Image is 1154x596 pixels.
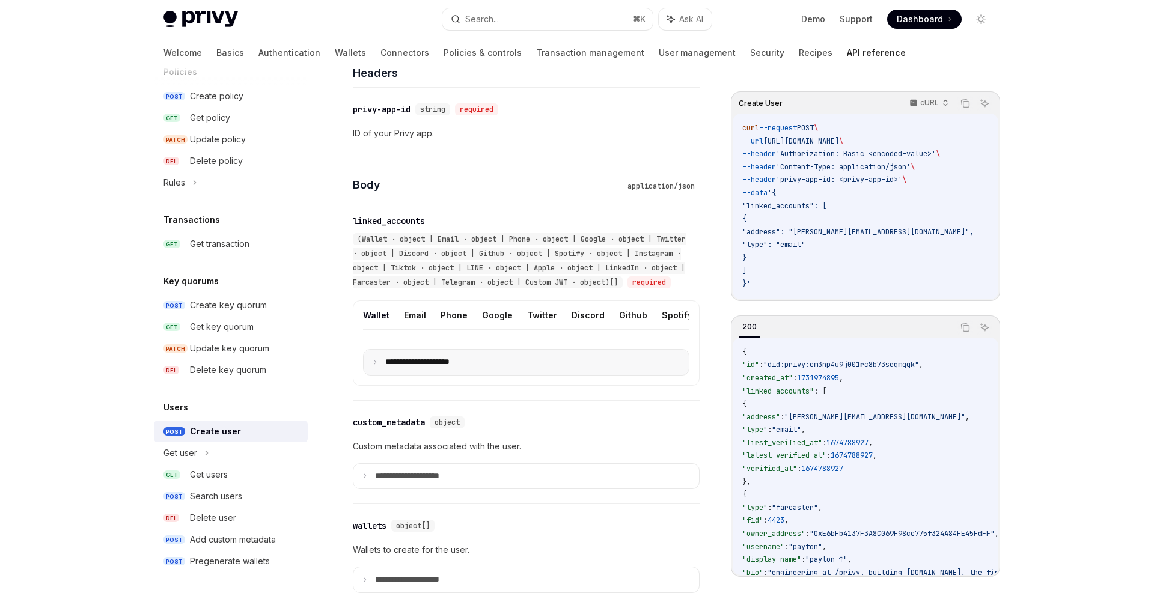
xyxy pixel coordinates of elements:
[742,515,763,525] span: "fid"
[444,38,522,67] a: Policies & controls
[814,386,826,396] span: : [
[763,136,839,146] span: [URL][DOMAIN_NAME]
[154,485,308,507] a: POSTSearch users
[742,360,759,369] span: "id"
[527,301,557,329] button: Twitter
[353,65,700,81] h4: Headers
[742,373,793,383] span: "created_at"
[805,555,847,564] span: "payton ↑"
[353,416,425,428] div: custom_metadata
[772,503,818,512] span: "farcaster"
[420,105,445,114] span: string
[163,557,185,566] span: POST
[163,344,188,353] span: PATCH
[742,253,746,263] span: }
[739,320,760,334] div: 200
[780,412,784,422] span: :
[742,529,805,538] span: "owner_address"
[826,438,869,448] span: 1674788927
[742,162,776,172] span: --header
[482,301,513,329] button: Google
[742,542,784,552] span: "username"
[919,360,923,369] span: ,
[163,175,185,190] div: Rules
[572,301,605,329] button: Discord
[784,542,789,552] span: :
[742,412,780,422] span: "address"
[818,503,822,512] span: ,
[742,503,768,512] span: "type"
[163,240,180,249] span: GET
[163,301,185,310] span: POST
[793,373,797,383] span: :
[799,38,832,67] a: Recipes
[847,38,906,67] a: API reference
[154,129,308,150] a: PATCHUpdate policy
[163,514,179,523] span: DEL
[190,320,254,334] div: Get key quorum
[742,149,776,159] span: --header
[797,373,839,383] span: 1731974895
[742,386,814,396] span: "linked_accounts"
[190,511,236,525] div: Delete user
[154,85,308,107] a: POSTCreate policy
[154,529,308,550] a: POSTAdd custom metadata
[441,301,468,329] button: Phone
[911,162,915,172] span: \
[873,451,877,460] span: ,
[335,38,366,67] a: Wallets
[784,515,789,525] span: ,
[840,13,873,25] a: Support
[163,92,185,101] span: POST
[742,188,768,198] span: --data
[936,149,940,159] span: \
[442,8,653,30] button: Search...⌘K
[742,201,826,211] span: "linked_accounts": [
[839,373,843,383] span: ,
[163,323,180,332] span: GET
[154,294,308,316] a: POSTCreate key quorum
[659,38,736,67] a: User management
[190,554,270,568] div: Pregenerate wallets
[742,136,763,146] span: --url
[190,89,243,103] div: Create policy
[353,234,686,287] span: (Wallet · object | Email · object | Phone · object | Google · object | Twitter · object | Discord...
[971,10,991,29] button: Toggle dark mode
[902,175,906,184] span: \
[353,177,623,193] h4: Body
[353,103,411,115] div: privy-app-id
[190,363,266,377] div: Delete key quorum
[154,150,308,172] a: DELDelete policy
[163,492,185,501] span: POST
[742,425,768,434] span: "type"
[822,542,826,552] span: ,
[623,180,700,192] div: application/json
[995,529,999,538] span: ,
[801,464,843,473] span: 1674788927
[826,451,831,460] span: :
[633,14,646,24] span: ⌘ K
[768,515,784,525] span: 4423
[163,400,188,415] h5: Users
[759,360,763,369] span: :
[768,188,776,198] span: '{
[977,320,992,335] button: Ask AI
[814,123,818,133] span: \
[216,38,244,67] a: Basics
[396,521,430,531] span: object[]
[353,439,700,454] p: Custom metadata associated with the user.
[920,98,939,108] p: cURL
[768,503,772,512] span: :
[404,301,426,329] button: Email
[353,543,700,557] p: Wallets to create for the user.
[801,555,805,564] span: :
[768,425,772,434] span: :
[742,175,776,184] span: --header
[659,8,712,30] button: Ask AI
[190,532,276,547] div: Add custom metadata
[776,175,902,184] span: 'privy-app-id: <privy-app-id>'
[957,320,973,335] button: Copy the contents from the code block
[163,213,220,227] h5: Transactions
[763,515,768,525] span: :
[363,301,389,329] button: Wallet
